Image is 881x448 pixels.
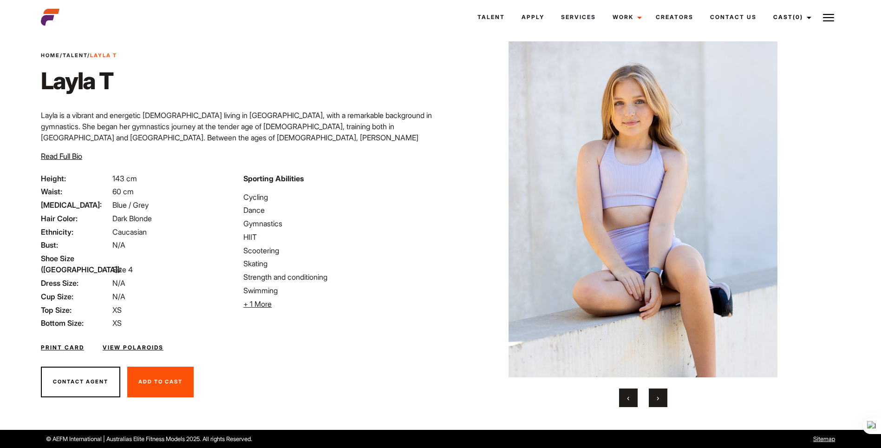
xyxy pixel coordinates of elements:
p: Layla is a vibrant and energetic [DEMOGRAPHIC_DATA] living in [GEOGRAPHIC_DATA], with a remarkabl... [41,110,435,177]
a: Apply [513,5,553,30]
h1: Layla T [41,67,117,95]
span: Blue / Grey [112,200,149,210]
span: Top Size: [41,304,111,316]
span: Bust: [41,239,111,250]
span: Add To Cast [138,378,183,385]
li: Swimming [243,285,435,296]
span: Size 4 [112,265,133,274]
a: Sitemap [813,435,835,442]
span: Height: [41,173,111,184]
span: XS [112,305,122,315]
a: Talent [469,5,513,30]
img: Burger icon [823,12,834,23]
p: © AEFM International | Australias Elite Fitness Models 2025. All rights Reserved. [46,435,502,443]
span: / / [41,52,117,59]
span: Next [657,393,659,402]
a: View Polaroids [103,343,163,352]
span: N/A [112,292,125,301]
span: Hair Color: [41,213,111,224]
a: Talent [63,52,87,59]
li: Skating [243,258,435,269]
span: Dress Size: [41,277,111,289]
a: Cast(0) [765,5,817,30]
span: Caucasian [112,227,147,237]
span: [MEDICAL_DATA]: [41,199,111,211]
span: Read Full Bio [41,152,82,161]
a: Print Card [41,343,84,352]
li: Gymnastics [243,218,435,229]
button: Read Full Bio [41,151,82,162]
img: cropped-aefm-brand-fav-22-square.png [41,8,59,26]
span: Shoe Size ([GEOGRAPHIC_DATA]): [41,253,111,275]
span: (0) [793,13,803,20]
li: Strength and conditioning [243,271,435,283]
a: Services [553,5,604,30]
span: XS [112,318,122,328]
span: Cup Size: [41,291,111,302]
button: Add To Cast [127,367,194,397]
a: Work [604,5,647,30]
a: Contact Us [702,5,765,30]
span: Previous [627,393,629,402]
span: Waist: [41,186,111,197]
span: Dark Blonde [112,214,152,223]
a: Home [41,52,60,59]
img: adada [463,41,823,377]
span: N/A [112,278,125,288]
button: Contact Agent [41,367,120,397]
strong: Layla T [90,52,117,59]
span: 143 cm [112,174,137,183]
strong: Sporting Abilities [243,174,304,183]
li: HIIT [243,231,435,243]
span: + 1 More [243,299,272,309]
a: Creators [647,5,702,30]
span: Bottom Size: [41,317,111,329]
li: Dance [243,204,435,216]
li: Cycling [243,191,435,203]
li: Scootering [243,245,435,256]
span: 60 cm [112,187,134,196]
span: Ethnicity: [41,226,111,237]
span: N/A [112,240,125,250]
